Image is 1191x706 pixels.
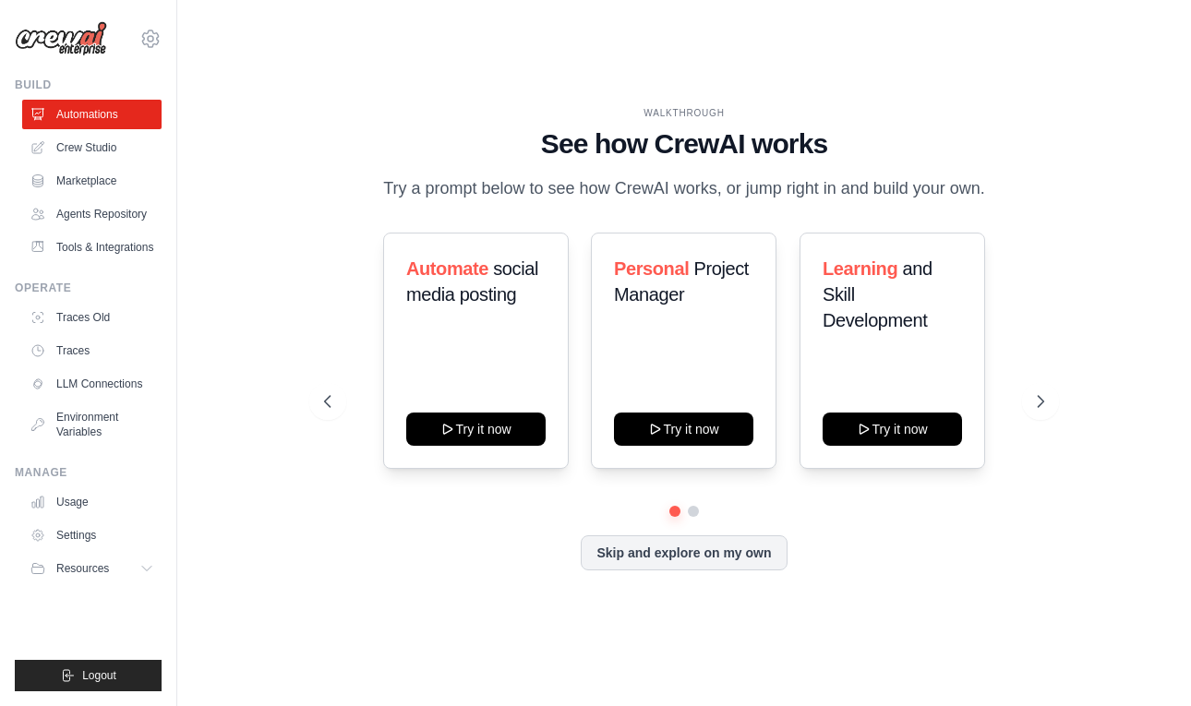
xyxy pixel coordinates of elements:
button: Try it now [823,413,962,446]
a: Marketplace [22,166,162,196]
span: Learning [823,258,897,279]
button: Logout [15,660,162,691]
a: Tools & Integrations [22,233,162,262]
a: Traces [22,336,162,365]
button: Try it now [406,413,546,446]
span: social media posting [406,258,538,305]
div: Operate [15,281,162,295]
img: Logo [15,21,107,56]
p: Try a prompt below to see how CrewAI works, or jump right in and build your own. [374,175,994,202]
a: Traces Old [22,303,162,332]
a: Settings [22,521,162,550]
div: WALKTHROUGH [324,106,1043,120]
a: Agents Repository [22,199,162,229]
a: Environment Variables [22,402,162,447]
button: Try it now [614,413,753,446]
a: Usage [22,487,162,517]
h1: See how CrewAI works [324,127,1043,161]
button: Skip and explore on my own [581,535,787,570]
span: Automate [406,258,488,279]
div: Manage [15,465,162,480]
a: Crew Studio [22,133,162,162]
span: and Skill Development [823,258,932,330]
a: Automations [22,100,162,129]
span: Logout [82,668,116,683]
a: LLM Connections [22,369,162,399]
span: Resources [56,561,109,576]
button: Resources [22,554,162,583]
span: Project Manager [614,258,749,305]
span: Personal [614,258,689,279]
div: Build [15,78,162,92]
